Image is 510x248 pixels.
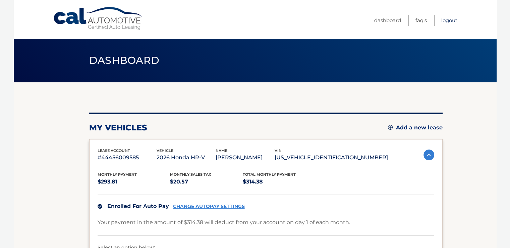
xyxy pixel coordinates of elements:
[157,148,173,153] span: vehicle
[98,177,170,187] p: $293.81
[170,177,243,187] p: $20.57
[243,172,296,177] span: Total Monthly Payment
[157,153,216,162] p: 2026 Honda HR-V
[98,148,130,153] span: lease account
[98,204,102,209] img: check.svg
[216,153,275,162] p: [PERSON_NAME]
[53,7,144,31] a: Cal Automotive
[89,54,160,67] span: Dashboard
[216,148,227,153] span: name
[89,123,147,133] h2: my vehicles
[98,218,350,227] p: Your payment in the amount of $314.38 will deduct from your account on day 1 of each month.
[415,15,427,26] a: FAQ's
[98,172,137,177] span: Monthly Payment
[388,124,443,131] a: Add a new lease
[170,172,211,177] span: Monthly sales Tax
[173,204,245,209] a: CHANGE AUTOPAY SETTINGS
[275,148,282,153] span: vin
[388,125,393,130] img: add.svg
[374,15,401,26] a: Dashboard
[423,150,434,160] img: accordion-active.svg
[98,153,157,162] p: #44456009585
[107,203,169,209] span: Enrolled For Auto Pay
[243,177,316,187] p: $314.38
[275,153,388,162] p: [US_VEHICLE_IDENTIFICATION_NUMBER]
[441,15,457,26] a: Logout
